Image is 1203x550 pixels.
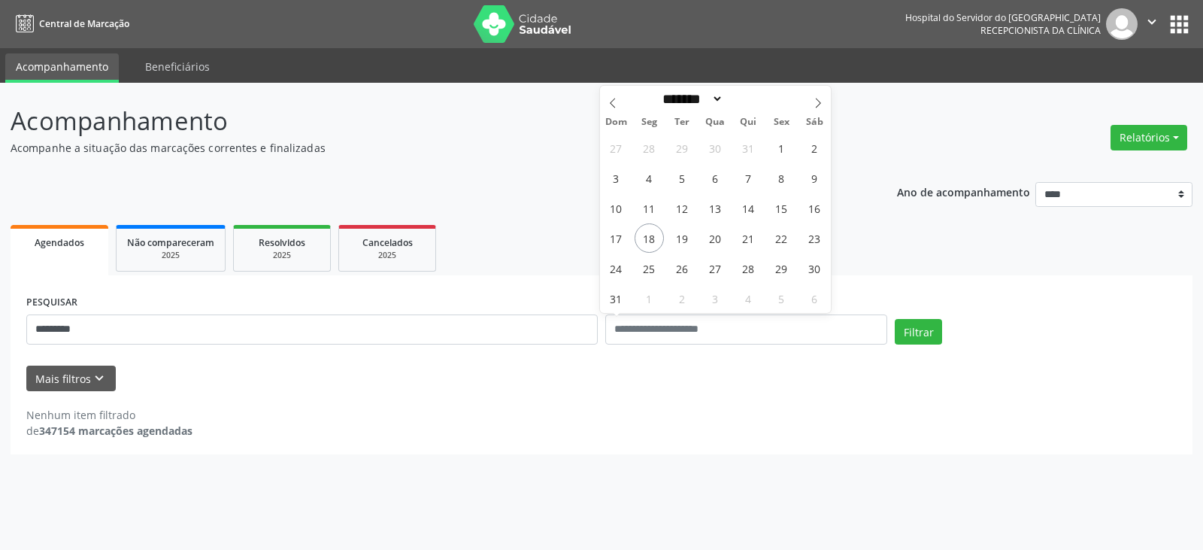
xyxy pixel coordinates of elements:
[26,366,116,392] button: Mais filtroskeyboard_arrow_down
[601,163,631,193] span: Agosto 3, 2025
[980,24,1101,37] span: Recepcionista da clínica
[723,91,773,107] input: Year
[26,423,192,439] div: de
[800,284,829,313] span: Setembro 6, 2025
[1144,14,1160,30] i: 
[601,223,631,253] span: Agosto 17, 2025
[11,140,838,156] p: Acompanhe a situação das marcações correntes e finalizadas
[39,17,129,30] span: Central de Marcação
[668,163,697,193] span: Agosto 5, 2025
[800,133,829,163] span: Agosto 2, 2025
[601,193,631,223] span: Agosto 10, 2025
[26,407,192,423] div: Nenhum item filtrado
[665,117,698,127] span: Ter
[668,254,697,283] span: Agosto 26, 2025
[601,133,631,163] span: Julho 27, 2025
[26,291,77,315] label: PESQUISAR
[601,284,631,313] span: Agosto 31, 2025
[635,223,664,253] span: Agosto 18, 2025
[897,182,1030,201] p: Ano de acompanhamento
[127,250,214,261] div: 2025
[701,254,730,283] span: Agosto 27, 2025
[732,117,765,127] span: Qui
[701,223,730,253] span: Agosto 20, 2025
[734,254,763,283] span: Agosto 28, 2025
[259,236,305,249] span: Resolvidos
[800,163,829,193] span: Agosto 9, 2025
[635,193,664,223] span: Agosto 11, 2025
[350,250,425,261] div: 2025
[35,236,84,249] span: Agendados
[1138,8,1166,40] button: 
[632,117,665,127] span: Seg
[701,163,730,193] span: Agosto 6, 2025
[734,193,763,223] span: Agosto 14, 2025
[11,102,838,140] p: Acompanhamento
[767,163,796,193] span: Agosto 8, 2025
[767,254,796,283] span: Agosto 29, 2025
[1106,8,1138,40] img: img
[734,163,763,193] span: Agosto 7, 2025
[701,193,730,223] span: Agosto 13, 2025
[635,163,664,193] span: Agosto 4, 2025
[895,319,942,345] button: Filtrar
[635,133,664,163] span: Julho 28, 2025
[767,193,796,223] span: Agosto 15, 2025
[800,223,829,253] span: Agosto 23, 2025
[127,236,214,249] span: Não compareceram
[635,254,664,283] span: Agosto 25, 2025
[701,284,730,313] span: Setembro 3, 2025
[635,284,664,313] span: Setembro 1, 2025
[668,193,697,223] span: Agosto 12, 2025
[5,53,119,83] a: Acompanhamento
[1111,125,1187,150] button: Relatórios
[734,133,763,163] span: Julho 31, 2025
[135,53,220,80] a: Beneficiários
[600,117,633,127] span: Dom
[668,133,697,163] span: Julho 29, 2025
[601,254,631,283] span: Agosto 24, 2025
[91,370,108,387] i: keyboard_arrow_down
[244,250,320,261] div: 2025
[658,91,724,107] select: Month
[39,424,192,438] strong: 347154 marcações agendadas
[798,117,831,127] span: Sáb
[767,133,796,163] span: Agosto 1, 2025
[698,117,732,127] span: Qua
[734,284,763,313] span: Setembro 4, 2025
[800,193,829,223] span: Agosto 16, 2025
[734,223,763,253] span: Agosto 21, 2025
[765,117,798,127] span: Sex
[905,11,1101,24] div: Hospital do Servidor do [GEOGRAPHIC_DATA]
[362,236,413,249] span: Cancelados
[767,284,796,313] span: Setembro 5, 2025
[11,11,129,36] a: Central de Marcação
[1166,11,1192,38] button: apps
[701,133,730,163] span: Julho 30, 2025
[668,223,697,253] span: Agosto 19, 2025
[767,223,796,253] span: Agosto 22, 2025
[668,284,697,313] span: Setembro 2, 2025
[800,254,829,283] span: Agosto 30, 2025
